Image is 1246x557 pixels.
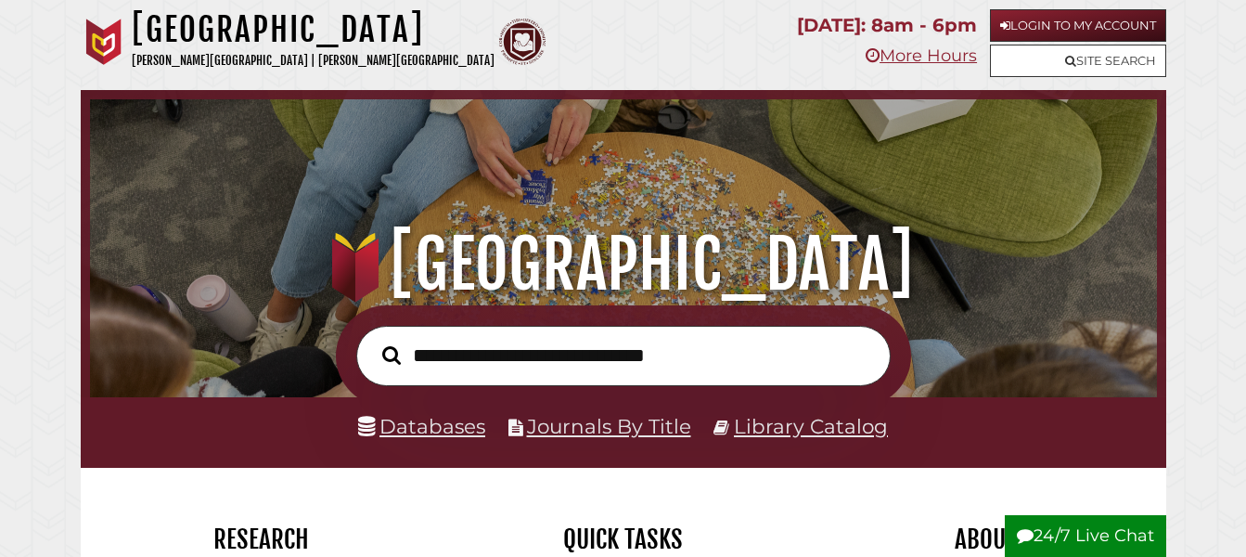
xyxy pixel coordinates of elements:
[499,19,546,65] img: Calvin Theological Seminary
[81,19,127,65] img: Calvin University
[95,524,429,555] h2: Research
[373,341,410,369] button: Search
[382,345,401,365] i: Search
[797,9,977,42] p: [DATE]: 8am - 6pm
[990,9,1166,42] a: Login to My Account
[734,414,888,438] a: Library Catalog
[132,9,495,50] h1: [GEOGRAPHIC_DATA]
[358,414,485,438] a: Databases
[456,524,790,555] h2: Quick Tasks
[109,224,1138,305] h1: [GEOGRAPHIC_DATA]
[866,45,977,66] a: More Hours
[818,524,1152,555] h2: About
[132,50,495,71] p: [PERSON_NAME][GEOGRAPHIC_DATA] | [PERSON_NAME][GEOGRAPHIC_DATA]
[990,45,1166,77] a: Site Search
[527,414,691,438] a: Journals By Title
